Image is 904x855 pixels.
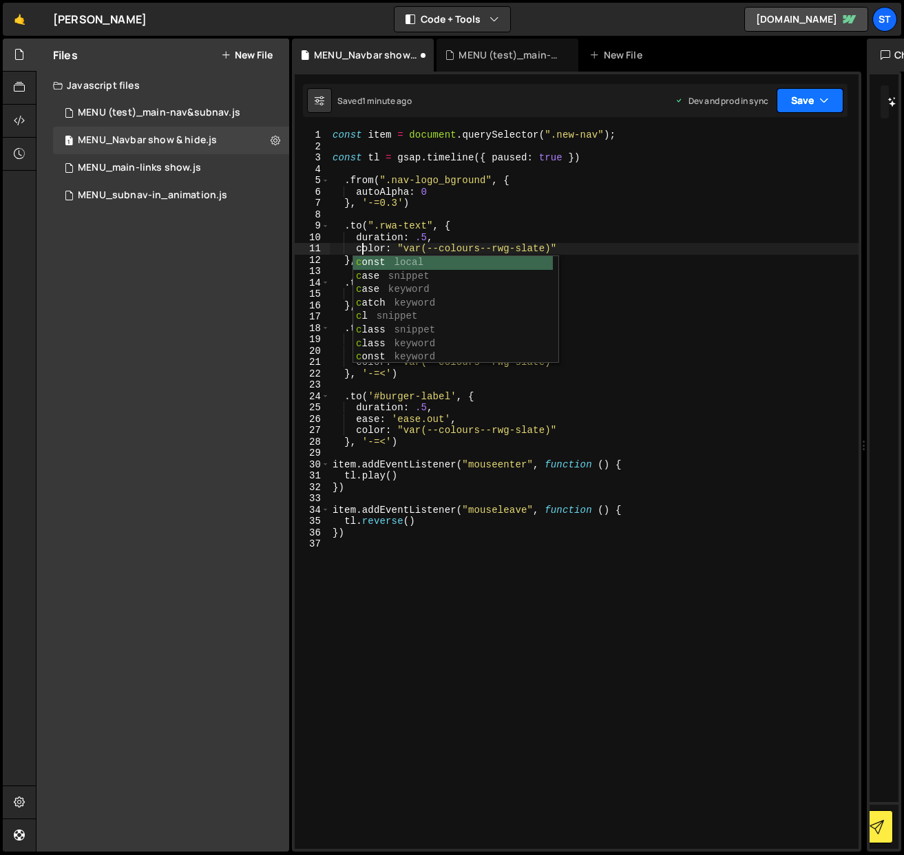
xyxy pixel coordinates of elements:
[295,357,330,368] div: 21
[295,436,330,448] div: 28
[36,72,289,99] div: Javascript files
[295,311,330,323] div: 17
[295,198,330,209] div: 7
[295,164,330,176] div: 4
[78,134,217,147] div: MENU_Navbar show & hide.js
[295,470,330,482] div: 31
[295,209,330,221] div: 8
[295,152,330,164] div: 3
[78,107,240,119] div: MENU (test)_main-nav&subnav.js
[362,95,412,107] div: 1 minute ago
[53,154,289,182] div: 16445/44745.js
[314,48,417,62] div: MENU_Navbar show & hide.js
[53,11,147,28] div: [PERSON_NAME]
[395,7,510,32] button: Code + Tools
[53,47,78,63] h2: Files
[295,414,330,425] div: 26
[872,7,897,32] a: St
[78,162,201,174] div: MENU_main-links show.js
[295,425,330,436] div: 27
[744,7,868,32] a: [DOMAIN_NAME]
[295,300,330,312] div: 16
[295,266,330,277] div: 13
[295,368,330,380] div: 22
[295,187,330,198] div: 6
[295,459,330,471] div: 30
[295,493,330,505] div: 33
[65,136,73,147] span: 1
[337,95,412,107] div: Saved
[295,232,330,244] div: 10
[295,255,330,266] div: 12
[295,129,330,141] div: 1
[3,3,36,36] a: 🤙
[295,482,330,494] div: 32
[459,48,562,62] div: MENU (test)_main-nav&subnav.js
[295,288,330,300] div: 15
[675,95,768,107] div: Dev and prod in sync
[295,379,330,391] div: 23
[53,127,289,154] div: MENU_Navbar show & hide.js
[295,505,330,516] div: 34
[295,447,330,459] div: 29
[295,527,330,539] div: 36
[295,334,330,346] div: 19
[295,346,330,357] div: 20
[53,182,289,209] div: 16445/44754.js
[295,538,330,550] div: 37
[53,99,289,127] div: 16445/45050.js
[295,323,330,335] div: 18
[295,391,330,403] div: 24
[295,516,330,527] div: 35
[221,50,273,61] button: New File
[295,243,330,255] div: 11
[589,48,647,62] div: New File
[777,88,843,113] button: Save
[295,175,330,187] div: 5
[295,141,330,153] div: 2
[295,277,330,289] div: 14
[295,220,330,232] div: 9
[295,402,330,414] div: 25
[78,189,227,202] div: MENU_subnav-in_animation.js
